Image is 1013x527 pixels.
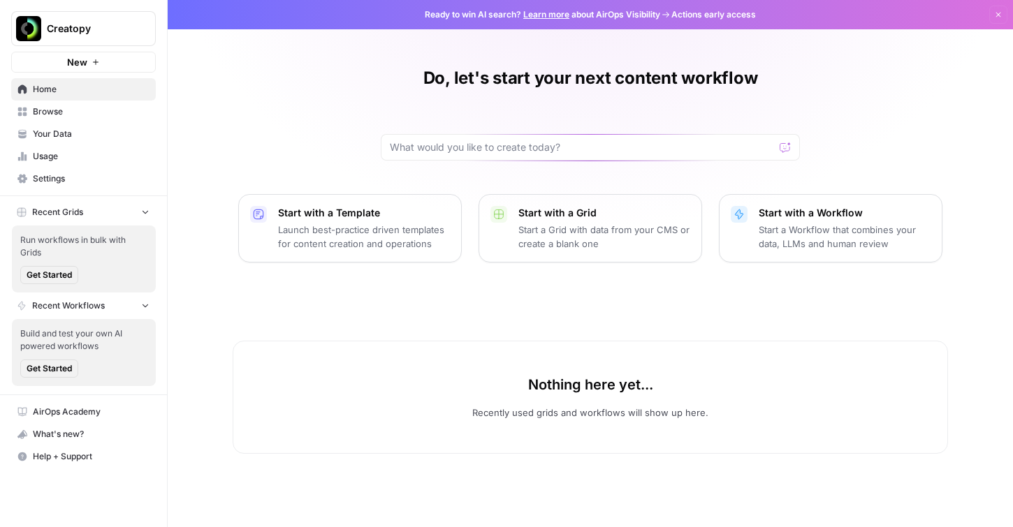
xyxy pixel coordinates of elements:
[33,172,150,185] span: Settings
[20,359,78,378] button: Get Started
[12,424,155,445] div: What's new?
[11,202,156,223] button: Recent Grids
[27,269,72,281] span: Get Started
[47,22,131,36] span: Creatopy
[11,52,156,73] button: New
[11,78,156,101] a: Home
[390,140,774,154] input: What would you like to create today?
[518,206,690,220] p: Start with a Grid
[759,223,931,251] p: Start a Workflow that combines your data, LLMs and human review
[33,150,150,163] span: Usage
[278,223,450,251] p: Launch best-practice driven templates for content creation and operations
[472,406,708,420] p: Recently used grids and workflows will show up here.
[33,450,150,463] span: Help + Support
[33,128,150,140] span: Your Data
[67,55,87,69] span: New
[759,206,931,220] p: Start with a Workflow
[20,327,147,352] span: Build and test your own AI powered workflows
[33,406,150,418] span: AirOps Academy
[16,16,41,41] img: Creatopy Logo
[11,145,156,168] a: Usage
[33,105,150,118] span: Browse
[27,362,72,375] span: Get Started
[11,101,156,123] a: Browse
[719,194,942,262] button: Start with a WorkflowStart a Workflow that combines your data, LLMs and human review
[523,9,569,20] a: Learn more
[671,8,756,21] span: Actions early access
[20,234,147,259] span: Run workflows in bulk with Grids
[11,168,156,190] a: Settings
[32,299,105,312] span: Recent Workflows
[33,83,150,96] span: Home
[479,194,702,262] button: Start with a GridStart a Grid with data from your CMS or create a blank one
[278,206,450,220] p: Start with a Template
[11,445,156,468] button: Help + Support
[238,194,462,262] button: Start with a TemplateLaunch best-practice driven templates for content creation and operations
[11,295,156,316] button: Recent Workflows
[528,375,653,394] p: Nothing here yet...
[20,266,78,284] button: Get Started
[11,123,156,145] a: Your Data
[11,401,156,423] a: AirOps Academy
[11,423,156,445] button: What's new?
[518,223,690,251] p: Start a Grid with data from your CMS or create a blank one
[423,67,758,89] h1: Do, let's start your next content workflow
[11,11,156,46] button: Workspace: Creatopy
[32,206,83,218] span: Recent Grids
[425,8,660,21] span: Ready to win AI search? about AirOps Visibility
